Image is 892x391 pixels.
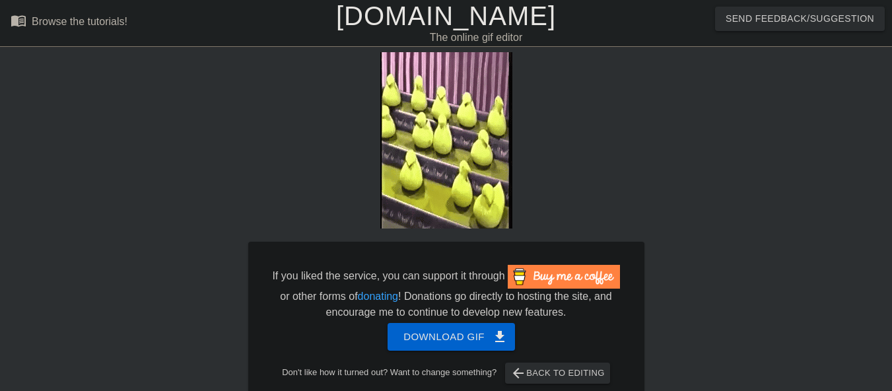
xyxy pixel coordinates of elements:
div: Don't like how it turned out? Want to change something? [269,363,624,384]
a: donating [358,291,398,302]
span: arrow_back [510,365,526,381]
a: [DOMAIN_NAME] [336,1,556,30]
img: Buy Me A Coffee [508,265,620,289]
div: If you liked the service, you can support it through or other forms of ! Donations go directly to... [271,265,621,320]
span: Send Feedback/Suggestion [726,11,874,27]
span: Download gif [403,328,499,345]
button: Send Feedback/Suggestion [715,7,885,31]
span: get_app [492,329,508,345]
span: menu_book [11,13,26,28]
button: Back to Editing [505,363,610,384]
a: Browse the tutorials! [11,13,127,33]
img: qcdfTzYG.gif [380,52,512,229]
div: Browse the tutorials! [32,16,127,27]
span: Back to Editing [510,365,605,381]
a: Download gif [377,330,515,341]
div: The online gif editor [304,30,648,46]
button: Download gif [388,323,515,351]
